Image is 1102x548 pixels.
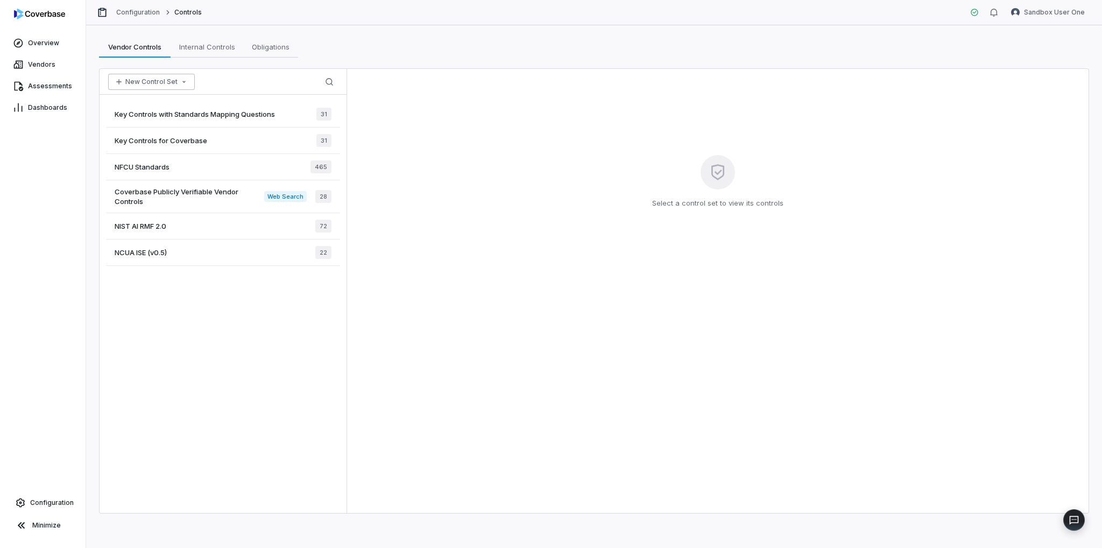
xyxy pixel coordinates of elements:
[106,101,340,128] a: Key Controls with Standards Mapping Questions31
[115,136,207,145] span: Key Controls for Coverbase
[316,134,331,147] span: 31
[108,74,195,90] button: New Control Set
[28,103,67,112] span: Dashboards
[4,515,81,536] button: Minimize
[315,220,331,233] span: 72
[28,60,55,69] span: Vendors
[104,40,166,54] span: Vendor Controls
[2,55,83,74] a: Vendors
[175,40,239,54] span: Internal Controls
[264,191,307,202] span: Web Search
[115,109,275,119] span: Key Controls with Standards Mapping Questions
[652,198,783,209] p: Select a control set to view its controls
[1024,8,1085,17] span: Sandbox User One
[106,154,340,180] a: NFCU Standards465
[248,40,294,54] span: Obligations
[2,98,83,117] a: Dashboards
[14,9,65,19] img: logo-D7KZi-bG.svg
[106,128,340,154] a: Key Controls for Coverbase31
[4,493,81,512] a: Configuration
[106,180,340,213] a: Coverbase Publicly Verifiable Vendor ControlsWeb Search28
[106,213,340,240] a: NIST AI RMF 2.072
[32,521,61,530] span: Minimize
[315,190,331,203] span: 28
[30,498,74,507] span: Configuration
[2,76,83,96] a: Assessments
[310,160,331,173] span: 465
[115,248,167,257] span: NCUA ISE (v0.5)
[2,33,83,53] a: Overview
[106,240,340,266] a: NCUA ISE (v0.5)22
[115,162,169,172] span: NFCU Standards
[115,221,166,231] span: NIST AI RMF 2.0
[1005,4,1091,20] button: Sandbox User One avatarSandbox User One
[28,39,59,47] span: Overview
[28,82,72,90] span: Assessments
[174,8,202,17] span: Controls
[115,187,264,206] span: Coverbase Publicly Verifiable Vendor Controls
[316,108,331,121] span: 31
[1011,8,1020,17] img: Sandbox User One avatar
[315,246,331,259] span: 22
[116,8,160,17] a: Configuration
